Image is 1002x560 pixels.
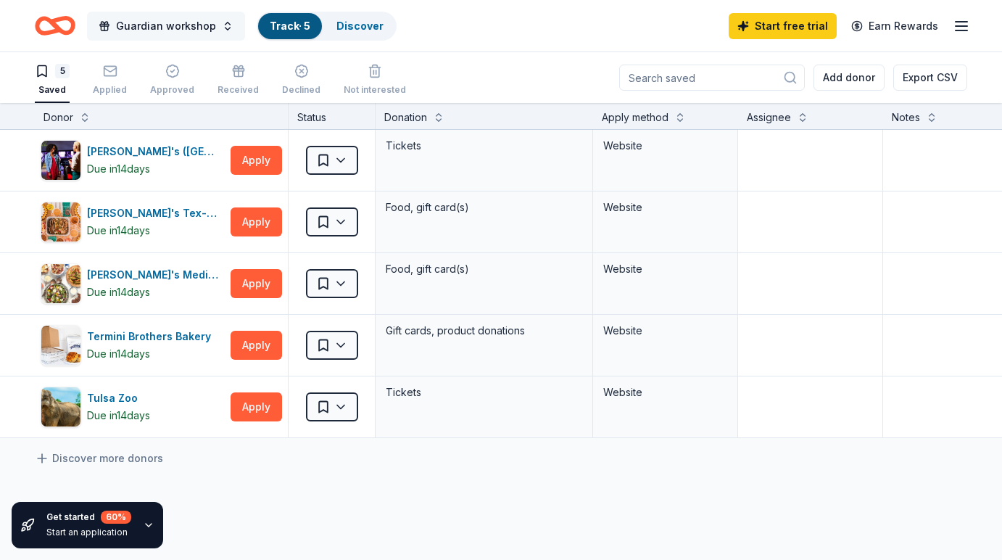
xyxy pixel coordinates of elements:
a: Start free trial [729,13,837,39]
img: Image for Taziki's Mediterranean Cafe [41,264,80,303]
div: Not interested [344,84,406,96]
div: Website [603,137,727,155]
div: Declined [282,84,320,96]
button: Apply [231,269,282,298]
div: 60 % [101,511,131,524]
div: 5 [55,64,70,78]
div: Due in 14 days [87,160,150,178]
button: Image for Tulsa ZooTulsa ZooDue in14days [41,387,225,427]
div: Tickets [384,382,584,403]
button: Apply [231,207,282,236]
img: Image for Andy B's (Tulsa) [41,141,80,180]
div: Apply method [602,109,668,126]
div: Approved [150,84,194,96]
button: Apply [231,392,282,421]
a: Earn Rewards [842,13,947,39]
button: Not interested [344,58,406,103]
a: Home [35,9,75,43]
div: [PERSON_NAME]'s Mediterranean Cafe [87,266,225,284]
div: Applied [93,84,127,96]
div: [PERSON_NAME]'s ([GEOGRAPHIC_DATA]) [87,143,225,160]
div: Assignee [747,109,791,126]
div: Saved [35,84,70,96]
button: Guardian workshop [87,12,245,41]
div: Due in 14 days [87,407,150,424]
img: Image for Chuy's Tex-Mex [41,202,80,242]
button: Approved [150,58,194,103]
img: Image for Tulsa Zoo [41,387,80,427]
div: Website [603,384,727,401]
a: Discover [336,20,384,32]
button: 5Saved [35,58,70,103]
div: Start an application [46,527,131,538]
div: Food, gift card(s) [384,197,584,218]
div: Website [603,260,727,278]
button: Image for Termini Brothers BakeryTermini Brothers BakeryDue in14days [41,325,225,366]
button: Add donor [813,65,885,91]
button: Apply [231,146,282,175]
a: Discover more donors [35,450,163,467]
button: Image for Chuy's Tex-Mex[PERSON_NAME]'s Tex-MexDue in14days [41,202,225,242]
div: Get started [46,511,131,524]
div: Gift cards, product donations [384,321,584,341]
img: Image for Termini Brothers Bakery [41,326,80,365]
div: Due in 14 days [87,345,150,363]
div: Website [603,199,727,216]
button: Image for Andy B's (Tulsa)[PERSON_NAME]'s ([GEOGRAPHIC_DATA])Due in14days [41,140,225,181]
span: Guardian workshop [116,17,216,35]
button: Export CSV [893,65,967,91]
input: Search saved [619,65,805,91]
div: Due in 14 days [87,284,150,301]
a: Track· 5 [270,20,310,32]
button: Image for Taziki's Mediterranean Cafe[PERSON_NAME]'s Mediterranean CafeDue in14days [41,263,225,304]
button: Received [218,58,259,103]
div: Tickets [384,136,584,156]
button: Declined [282,58,320,103]
div: [PERSON_NAME]'s Tex-Mex [87,205,225,222]
button: Apply [231,331,282,360]
div: Food, gift card(s) [384,259,584,279]
div: Termini Brothers Bakery [87,328,217,345]
div: Donation [384,109,427,126]
div: Due in 14 days [87,222,150,239]
button: Track· 5Discover [257,12,397,41]
div: Donor [44,109,73,126]
div: Status [289,103,376,129]
div: Tulsa Zoo [87,390,150,407]
div: Website [603,322,727,339]
button: Applied [93,58,127,103]
div: Received [218,84,259,96]
div: Notes [892,109,920,126]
